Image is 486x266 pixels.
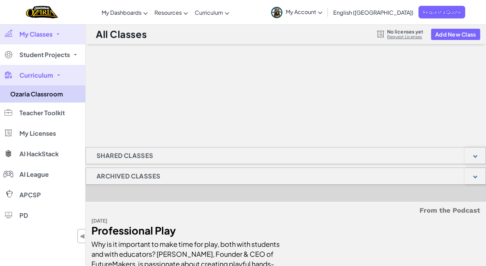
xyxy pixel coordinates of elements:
[98,3,151,22] a: My Dashboards
[195,9,223,16] span: Curriculum
[91,226,281,236] div: Professional Play
[19,110,65,116] span: Teacher Toolkit
[19,151,59,157] span: AI HackStack
[333,9,413,16] span: English ([GEOGRAPHIC_DATA])
[91,216,281,226] div: [DATE]
[96,28,147,41] h1: All Classes
[19,130,56,136] span: My Licenses
[330,3,417,22] a: English ([GEOGRAPHIC_DATA])
[151,3,191,22] a: Resources
[26,5,58,19] img: Home
[268,1,326,23] a: My Account
[191,3,233,22] a: Curriculum
[271,7,282,18] img: avatar
[26,5,58,19] a: Ozaria by CodeCombat logo
[431,29,480,40] button: Add New Class
[79,231,85,241] span: ◀
[154,9,182,16] span: Resources
[19,52,70,58] span: Student Projects
[387,34,423,40] a: Request Licenses
[418,6,465,18] a: Request a Quote
[91,205,480,216] h5: From the Podcast
[86,147,164,164] h1: Shared Classes
[86,168,171,185] h1: Archived Classes
[19,31,53,37] span: My Classes
[102,9,142,16] span: My Dashboards
[387,29,423,34] span: No licenses yet
[286,8,322,15] span: My Account
[19,72,53,78] span: Curriculum
[19,171,49,177] span: AI League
